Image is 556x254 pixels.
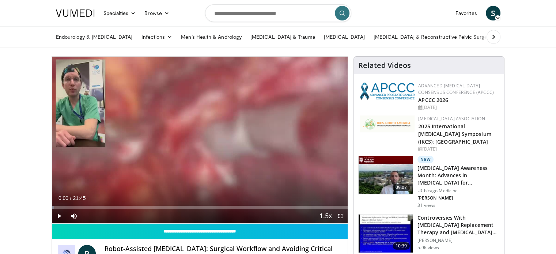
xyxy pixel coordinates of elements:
[417,164,500,186] h3: [MEDICAL_DATA] Awareness Month: Advances in [MEDICAL_DATA] for…
[360,83,415,100] img: 92ba7c40-df22-45a2-8e3f-1ca017a3d5ba.png.150x105_q85_autocrop_double_scale_upscale_version-0.2.png
[205,4,351,22] input: Search topics, interventions
[359,215,413,253] img: 418933e4-fe1c-4c2e-be56-3ce3ec8efa3b.150x105_q85_crop-smart_upscale.jpg
[67,209,81,223] button: Mute
[486,6,500,20] a: S
[417,195,500,201] p: [PERSON_NAME]
[137,30,177,44] a: Infections
[358,61,411,70] h4: Related Videos
[417,214,500,236] h3: Controversies With [MEDICAL_DATA] Replacement Therapy and [MEDICAL_DATA] Can…
[360,115,415,132] img: fca7e709-d275-4aeb-92d8-8ddafe93f2a6.png.150x105_q85_autocrop_double_scale_upscale_version-0.2.png
[140,6,174,20] a: Browse
[359,156,413,194] img: f1f023a9-a474-4de8-84b7-c55bc6abca14.150x105_q85_crop-smart_upscale.jpg
[418,146,498,152] div: [DATE]
[52,206,348,209] div: Progress Bar
[418,104,498,111] div: [DATE]
[333,209,348,223] button: Fullscreen
[52,57,348,224] video-js: Video Player
[318,209,333,223] button: Playback Rate
[417,188,500,194] p: UChicago Medicine
[73,195,86,201] span: 21:45
[417,156,434,163] p: New
[418,123,491,145] a: 2025 International [MEDICAL_DATA] Symposium (IKCS): [GEOGRAPHIC_DATA]
[58,195,68,201] span: 0:00
[369,30,496,44] a: [MEDICAL_DATA] & Reconstructive Pelvic Surgery
[358,156,500,208] a: 09:07 New [MEDICAL_DATA] Awareness Month: Advances in [MEDICAL_DATA] for… UChicago Medicine [PERS...
[246,30,319,44] a: [MEDICAL_DATA] & Trauma
[417,238,500,243] p: [PERSON_NAME]
[56,10,95,17] img: VuMedi Logo
[70,195,72,201] span: /
[319,30,369,44] a: [MEDICAL_DATA]
[418,96,448,103] a: APCCC 2026
[417,245,439,251] p: 5.9K views
[418,115,485,122] a: [MEDICAL_DATA] Association
[99,6,140,20] a: Specialties
[52,209,67,223] button: Play
[52,30,137,44] a: Endourology & [MEDICAL_DATA]
[451,6,481,20] a: Favorites
[418,83,494,95] a: Advanced [MEDICAL_DATA] Consensus Conference (APCCC)
[177,30,246,44] a: Men’s Health & Andrology
[393,184,410,191] span: 09:07
[393,242,410,250] span: 10:39
[417,202,435,208] p: 31 views
[358,214,500,253] a: 10:39 Controversies With [MEDICAL_DATA] Replacement Therapy and [MEDICAL_DATA] Can… [PERSON_NAME]...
